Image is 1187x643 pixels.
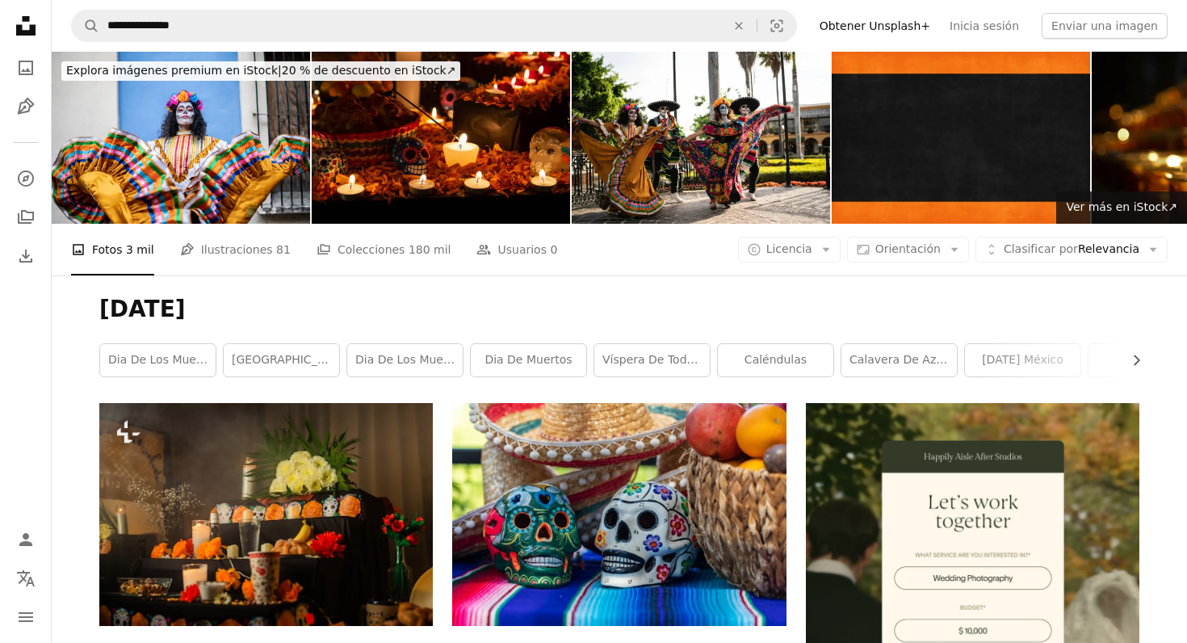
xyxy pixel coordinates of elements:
[550,241,557,258] span: 0
[99,506,433,521] a: una mesa con velas, flores y calaveras
[10,523,42,556] a: Iniciar sesión / Registrarse
[66,64,282,77] span: Explora imágenes premium en iStock |
[721,11,757,41] button: Borrar
[718,344,833,376] a: Caléndulas
[1042,13,1168,39] button: Enviar una imagen
[1122,344,1139,376] button: desplazar lista a la derecha
[940,13,1029,39] a: Inicia sesión
[10,601,42,633] button: Menú
[10,562,42,595] button: Idioma
[965,344,1080,376] a: [DATE] México
[10,90,42,123] a: Ilustraciones
[72,11,99,41] button: Buscar en Unsplash
[71,10,797,42] form: Encuentra imágenes en todo el sitio
[99,295,1139,324] h1: [DATE]
[10,52,42,84] a: Fotos
[975,237,1168,263] button: Clasificar porRelevancia
[1004,242,1078,255] span: Clasificar por
[52,52,470,90] a: Explora imágenes premium en iStock|20 % de descuento en iStock↗
[476,224,557,275] a: Usuarios 0
[224,344,339,376] a: [GEOGRAPHIC_DATA]
[10,162,42,195] a: Explorar
[452,403,786,625] img: Figurita de calavera de cerámica blanca y roja
[409,241,451,258] span: 180 mil
[1056,191,1187,224] a: Ver más en iStock↗
[841,344,957,376] a: Calavera de azúcar
[52,52,310,224] img: Retrato de una mujer medianamente adulta bailando y celebrando el día de los muertos
[10,201,42,233] a: Colecciones
[832,52,1090,224] img: Fondo De Pizarra Negra De Halloween Marco De Calabaza Naranja Otoño Día De Acción De Gracias Día ...
[738,237,841,263] button: Licencia
[572,52,830,224] img: Parejas bailando y celebrando el día de muertos
[766,242,812,255] span: Licencia
[810,13,940,39] a: Obtener Unsplash+
[452,506,786,521] a: Figurita de calavera de cerámica blanca y roja
[875,242,941,255] span: Orientación
[100,344,216,376] a: dia de los muertos
[66,64,455,77] span: 20 % de descuento en iStock ↗
[1004,242,1139,258] span: Relevancia
[312,52,570,224] img: Mano sosteniendo incienso palo sobre "ofrenda" para el Día de Muertos
[1066,200,1177,213] span: Ver más en iStock ↗
[276,241,291,258] span: 81
[471,344,586,376] a: dia de muertos
[317,224,451,275] a: Colecciones 180 mil
[347,344,463,376] a: dia de los muerto
[847,237,969,263] button: Orientación
[180,224,291,275] a: Ilustraciones 81
[99,403,433,625] img: una mesa con velas, flores y calaveras
[10,240,42,272] a: Historial de descargas
[594,344,710,376] a: Víspera de Todos los [PERSON_NAME]
[757,11,796,41] button: Búsqueda visual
